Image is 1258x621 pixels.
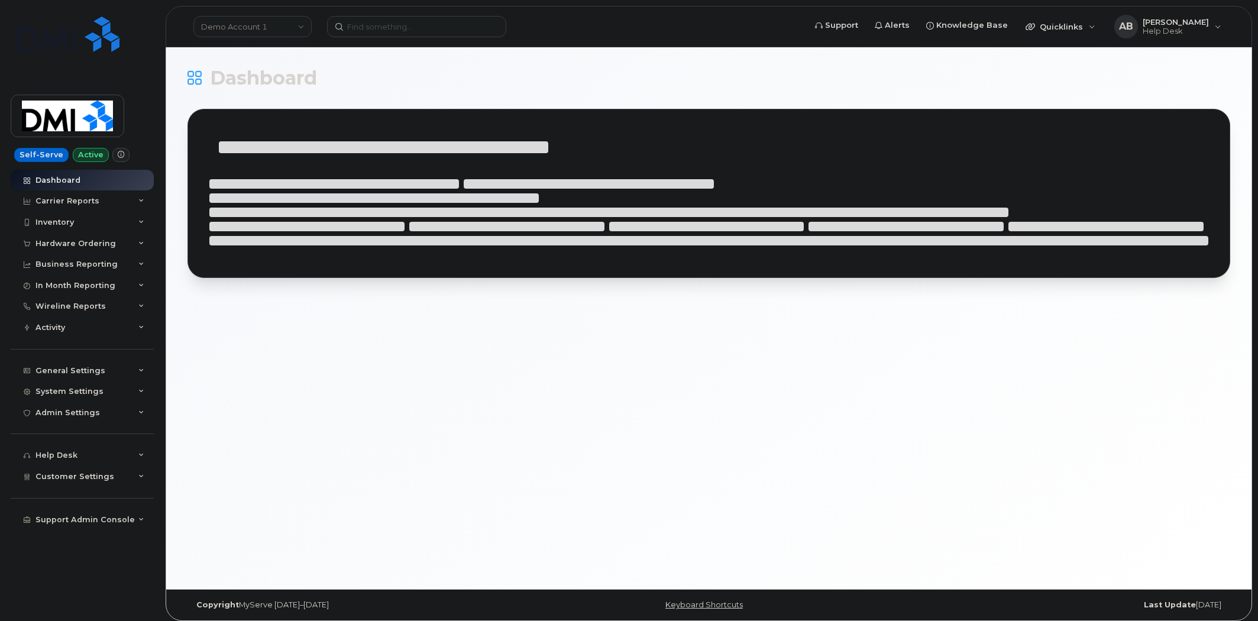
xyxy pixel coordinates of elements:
a: Keyboard Shortcuts [665,600,743,609]
div: MyServe [DATE]–[DATE] [187,600,535,610]
div: [DATE] [882,600,1230,610]
strong: Copyright [196,600,239,609]
strong: Last Update [1144,600,1196,609]
span: Dashboard [210,69,317,87]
